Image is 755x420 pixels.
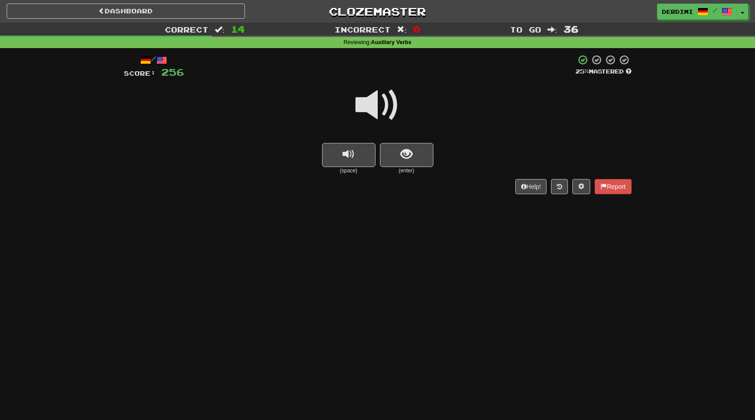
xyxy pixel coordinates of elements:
button: Help! [515,179,547,194]
span: Score: [124,69,156,77]
span: 36 [563,24,579,34]
a: derdimi / [657,4,737,20]
span: : [547,26,557,33]
small: (space) [322,167,375,175]
button: Round history (alt+y) [551,179,568,194]
span: derdimi [662,8,693,16]
span: 25 % [575,68,589,75]
span: To go [510,25,541,34]
small: (enter) [380,167,433,175]
button: Report [595,179,631,194]
strong: Auxiliary Verbs [371,39,412,45]
button: replay audio [322,143,375,167]
a: Dashboard [7,4,245,19]
span: 256 [161,66,184,77]
div: Mastered [575,68,632,76]
span: Incorrect [335,25,391,34]
span: 0 [413,24,420,34]
a: Clozemaster [258,4,497,19]
span: : [397,26,407,33]
span: : [215,26,224,33]
div: / [124,54,184,65]
span: 14 [231,24,245,34]
span: Correct [165,25,208,34]
span: / [713,7,717,13]
button: show sentence [380,143,433,167]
